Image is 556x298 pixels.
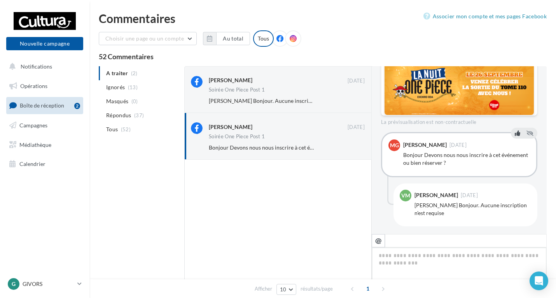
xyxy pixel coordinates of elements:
[280,286,287,293] span: 10
[253,30,274,47] div: Tous
[19,160,45,167] span: Calendrier
[348,78,365,85] span: [DATE]
[209,97,352,104] span: [PERSON_NAME] Bonjour. Aucune inscription n'est requise
[362,282,374,295] span: 1
[99,32,197,45] button: Choisir une page ou un compte
[19,141,51,148] span: Médiathèque
[121,126,131,132] span: (52)
[203,32,250,45] button: Au total
[23,280,74,288] p: GIVORS
[99,12,547,24] div: Commentaires
[530,272,548,290] div: Open Intercom Messenger
[99,53,547,60] div: 52 Commentaires
[6,277,83,291] a: G GIVORS
[5,156,85,172] a: Calendrier
[19,122,47,129] span: Campagnes
[106,97,128,105] span: Masqués
[106,83,125,91] span: Ignorés
[12,280,16,288] span: G
[74,103,80,109] div: 2
[423,12,547,21] a: Associer mon compte et mes pages Facebook
[5,58,82,75] button: Notifications
[5,97,85,114] a: Boîte de réception2
[209,144,378,151] span: Bonjour Devons nous nous inscrire à cet événement ou bien réserver ?
[414,192,458,198] div: [PERSON_NAME]
[390,141,399,149] span: MG
[105,35,184,42] span: Choisir une page ou un compte
[461,193,478,198] span: [DATE]
[401,192,410,199] span: VM
[128,84,138,90] span: (13)
[255,285,272,293] span: Afficher
[5,117,85,134] a: Campagnes
[20,83,47,89] span: Opérations
[381,116,537,126] div: La prévisualisation est non-contractuelle
[449,143,467,148] span: [DATE]
[5,78,85,94] a: Opérations
[403,142,447,148] div: [PERSON_NAME]
[209,123,252,131] div: [PERSON_NAME]
[209,87,265,92] div: Soirée One Piece Post 1
[375,237,382,244] i: @
[209,134,265,139] div: Soirée One Piece Post 1
[106,111,131,119] span: Répondus
[6,37,83,50] button: Nouvelle campagne
[209,76,252,84] div: [PERSON_NAME]
[131,98,138,104] span: (0)
[348,124,365,131] span: [DATE]
[134,112,144,118] span: (37)
[301,285,333,293] span: résultats/page
[414,201,531,217] div: [PERSON_NAME] Bonjour. Aucune inscription n'est requise
[20,102,64,109] span: Boîte de réception
[276,284,296,295] button: 10
[216,32,250,45] button: Au total
[403,151,530,167] div: Bonjour Devons nous nous inscrire à cet événement ou bien réserver ?
[372,234,385,247] button: @
[5,137,85,153] a: Médiathèque
[21,63,52,70] span: Notifications
[106,125,118,133] span: Tous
